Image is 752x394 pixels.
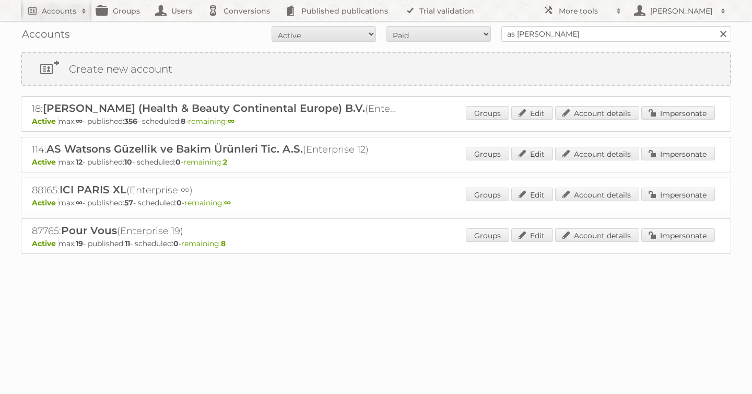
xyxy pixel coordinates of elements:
[32,224,397,238] h2: 87765: (Enterprise 19)
[181,239,226,248] span: remaining:
[188,117,234,126] span: remaining:
[511,106,553,120] a: Edit
[32,239,720,248] p: max: - published: - scheduled: -
[22,53,730,85] a: Create new account
[173,239,179,248] strong: 0
[641,228,715,242] a: Impersonate
[32,183,397,197] h2: 88165: (Enterprise ∞)
[76,198,83,207] strong: ∞
[124,157,132,167] strong: 10
[32,117,720,126] p: max: - published: - scheduled: -
[76,157,83,167] strong: 12
[32,198,58,207] span: Active
[43,102,365,114] span: [PERSON_NAME] (Health & Beauty Continental Europe) B.V.
[76,239,83,248] strong: 19
[466,147,509,160] a: Groups
[177,198,182,207] strong: 0
[32,157,58,167] span: Active
[555,188,639,201] a: Account details
[511,228,553,242] a: Edit
[511,147,553,160] a: Edit
[223,157,227,167] strong: 2
[555,106,639,120] a: Account details
[559,6,611,16] h2: More tools
[511,188,553,201] a: Edit
[42,6,76,16] h2: Accounts
[183,157,227,167] span: remaining:
[641,188,715,201] a: Impersonate
[555,147,639,160] a: Account details
[60,183,126,196] span: ICI PARIS XL
[555,228,639,242] a: Account details
[641,147,715,160] a: Impersonate
[184,198,231,207] span: remaining:
[641,106,715,120] a: Impersonate
[224,198,231,207] strong: ∞
[32,198,720,207] p: max: - published: - scheduled: -
[181,117,185,126] strong: 8
[32,239,58,248] span: Active
[124,117,137,126] strong: 356
[32,143,397,156] h2: 114: (Enterprise 12)
[61,224,117,237] span: Pour Vous
[125,239,130,248] strong: 11
[124,198,133,207] strong: 57
[46,143,303,155] span: AS Watsons Güzellik ve Bakim Ürünleri Tic. A.S.
[32,102,397,115] h2: 18: (Enterprise ∞)
[76,117,83,126] strong: ∞
[466,106,509,120] a: Groups
[466,228,509,242] a: Groups
[32,117,58,126] span: Active
[221,239,226,248] strong: 8
[32,157,720,167] p: max: - published: - scheduled: -
[228,117,234,126] strong: ∞
[175,157,181,167] strong: 0
[648,6,715,16] h2: [PERSON_NAME]
[466,188,509,201] a: Groups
